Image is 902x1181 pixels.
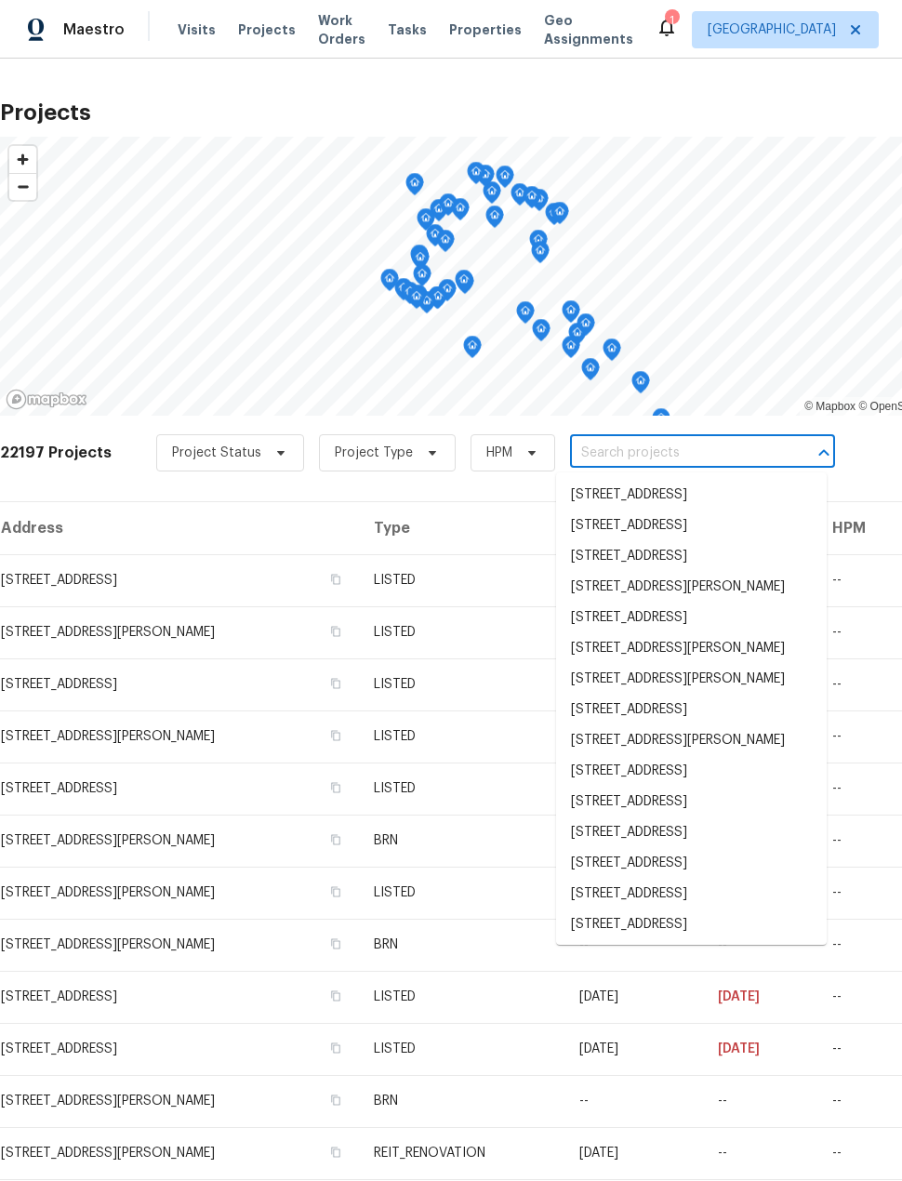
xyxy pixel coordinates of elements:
[327,727,344,744] button: Copy Address
[556,695,827,725] li: [STREET_ADDRESS]
[463,336,482,365] div: Map marker
[556,480,827,511] li: [STREET_ADDRESS]
[9,173,36,200] button: Zoom out
[531,241,550,270] div: Map marker
[178,20,216,39] span: Visits
[556,909,827,940] li: [STREET_ADDRESS]
[359,658,564,710] td: LISTED
[335,444,413,462] span: Project Type
[359,919,564,971] td: BRN
[550,202,569,231] div: Map marker
[172,444,261,462] span: Project Status
[556,756,827,787] li: [STREET_ADDRESS]
[380,269,399,298] div: Map marker
[811,440,837,466] button: Close
[359,1075,564,1127] td: BRN
[394,278,413,307] div: Map marker
[511,183,529,212] div: Map marker
[556,572,827,603] li: [STREET_ADDRESS][PERSON_NAME]
[556,879,827,909] li: [STREET_ADDRESS]
[413,264,431,293] div: Map marker
[703,971,818,1023] td: [DATE]
[426,224,444,253] div: Map marker
[359,554,564,606] td: LISTED
[665,11,678,30] div: 1
[577,313,595,342] div: Map marker
[411,247,430,276] div: Map marker
[359,971,564,1023] td: LISTED
[467,162,485,191] div: Map marker
[9,174,36,200] span: Zoom out
[410,245,429,273] div: Map marker
[532,319,550,348] div: Map marker
[318,11,365,48] span: Work Orders
[581,358,600,387] div: Map marker
[359,1127,564,1179] td: REIT_RENOVATION
[327,675,344,692] button: Copy Address
[327,883,344,900] button: Copy Address
[562,336,580,365] div: Map marker
[6,389,87,410] a: Mapbox homepage
[652,408,670,437] div: Map marker
[556,817,827,848] li: [STREET_ADDRESS]
[556,725,827,756] li: [STREET_ADDRESS][PERSON_NAME]
[485,206,504,234] div: Map marker
[63,20,125,39] span: Maestro
[359,1023,564,1075] td: LISTED
[631,371,650,400] div: Map marker
[804,400,856,413] a: Mapbox
[603,338,621,367] div: Map marker
[327,936,344,952] button: Copy Address
[556,940,827,971] li: [STREET_ADDRESS]
[327,988,344,1004] button: Copy Address
[544,11,633,48] span: Geo Assignments
[556,541,827,572] li: [STREET_ADDRESS]
[9,146,36,173] button: Zoom in
[327,623,344,640] button: Copy Address
[564,1075,703,1127] td: --
[570,439,783,468] input: Search projects
[430,199,448,228] div: Map marker
[429,286,447,315] div: Map marker
[556,603,827,633] li: [STREET_ADDRESS]
[496,166,514,194] div: Map marker
[562,300,580,329] div: Map marker
[703,1075,818,1127] td: --
[556,511,827,541] li: [STREET_ADDRESS]
[359,867,564,919] td: LISTED
[703,1023,818,1075] td: [DATE]
[327,1092,344,1108] button: Copy Address
[476,165,495,193] div: Map marker
[359,710,564,763] td: LISTED
[529,230,548,259] div: Map marker
[359,763,564,815] td: LISTED
[359,606,564,658] td: LISTED
[327,1040,344,1056] button: Copy Address
[436,230,455,259] div: Map marker
[417,208,435,237] div: Map marker
[327,1144,344,1161] button: Copy Address
[401,282,419,311] div: Map marker
[438,279,457,308] div: Map marker
[359,502,564,554] th: Type
[523,186,541,215] div: Map marker
[418,291,436,320] div: Map marker
[439,193,458,222] div: Map marker
[556,664,827,695] li: [STREET_ADDRESS][PERSON_NAME]
[407,286,426,315] div: Map marker
[486,444,512,462] span: HPM
[359,815,564,867] td: BRN
[449,20,522,39] span: Properties
[703,1127,818,1179] td: --
[327,779,344,796] button: Copy Address
[405,173,424,202] div: Map marker
[327,831,344,848] button: Copy Address
[564,1023,703,1075] td: [DATE]
[708,20,836,39] span: [GEOGRAPHIC_DATA]
[556,633,827,664] li: [STREET_ADDRESS][PERSON_NAME]
[483,181,501,210] div: Map marker
[556,848,827,879] li: [STREET_ADDRESS]
[564,1127,703,1179] td: [DATE]
[564,971,703,1023] td: [DATE]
